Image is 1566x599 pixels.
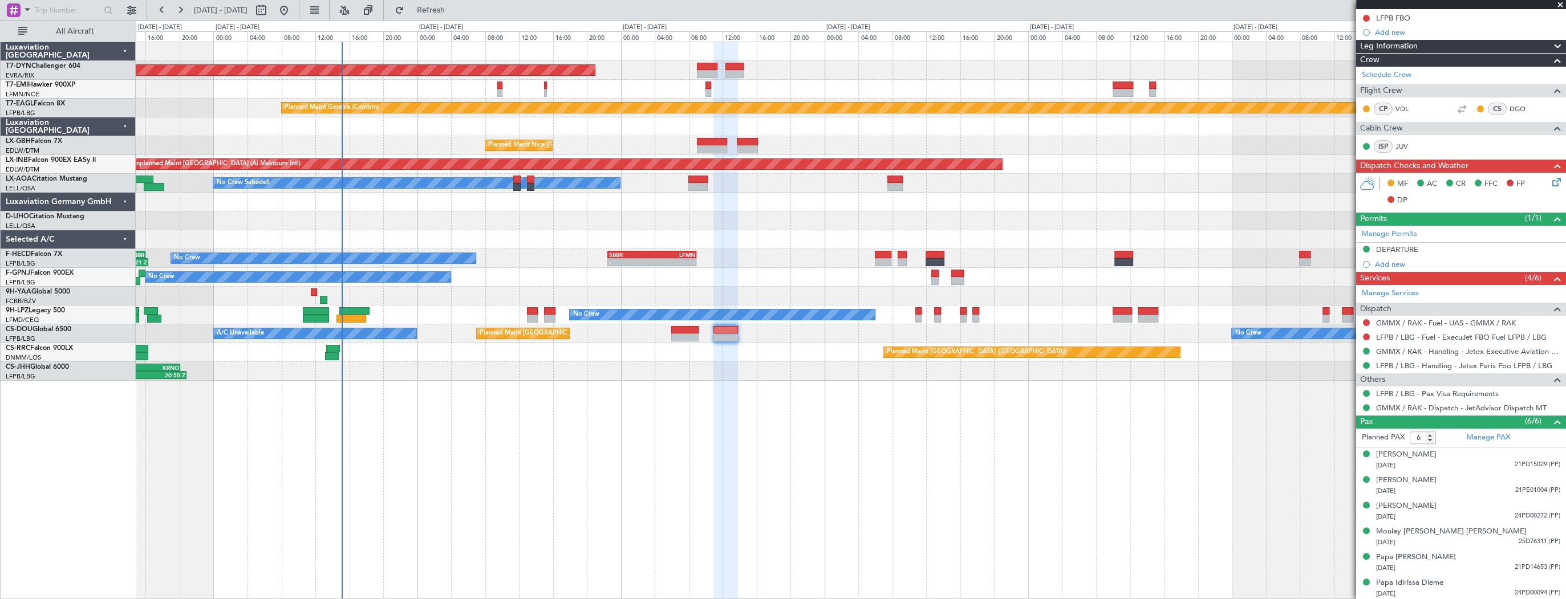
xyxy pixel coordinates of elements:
div: Moulay [PERSON_NAME] [PERSON_NAME] [1376,526,1527,537]
span: 9H-LPZ [6,307,29,314]
div: [DATE] - [DATE] [826,23,870,32]
div: [DATE] - [DATE] [623,23,667,32]
a: EDLW/DTM [6,165,39,174]
div: 12:00 [519,31,553,42]
span: D-IJHO [6,213,29,220]
div: 04:00 [248,31,282,42]
div: 12:00 [723,31,757,42]
span: [DATE] [1376,564,1395,572]
a: LFPB/LBG [6,278,35,287]
span: CS-JHH [6,364,30,370]
span: AC [1427,178,1437,190]
a: CS-RRCFalcon 900LX [6,345,73,352]
a: EDLW/DTM [6,146,39,155]
a: GMMX / RAK - Fuel - UAS - GMMX / RAK [1376,318,1516,328]
a: LFPB / LBG - Pax Visa Requirements [1376,389,1499,398]
div: 16:00 [145,31,180,42]
span: Cabin Crew [1360,122,1403,135]
a: LX-GBHFalcon 7X [6,138,62,145]
div: 08:00 [485,31,520,42]
div: 04:00 [858,31,892,42]
span: 21PE01004 (PP) [1515,486,1560,495]
span: [DATE] [1376,487,1395,495]
a: LFPB/LBG [6,372,35,381]
span: All Aircraft [30,27,120,35]
span: F-HECD [6,251,31,258]
div: Unplanned Maint [GEOGRAPHIC_DATA] (Al Maktoum Intl) [132,156,301,173]
div: 20:00 [790,31,825,42]
div: 16:00 [960,31,995,42]
span: Dispatch [1360,303,1391,316]
span: F-GPNJ [6,270,30,276]
a: LFMN/NCE [6,90,39,99]
span: MF [1397,178,1408,190]
a: LFMD/CEQ [6,316,39,324]
span: Others [1360,373,1385,386]
div: SBBR [111,251,144,258]
div: 08:00 [1096,31,1130,42]
div: DEPARTURE [1376,245,1418,254]
div: [DATE] - [DATE] [419,23,463,32]
span: [DATE] [1376,589,1395,598]
span: Flight Crew [1360,84,1402,97]
span: [DATE] [1376,538,1395,547]
input: Trip Number [35,2,100,19]
div: 20:00 [994,31,1028,42]
a: DNMM/LOS [6,353,41,362]
div: 16:00 [350,31,384,42]
a: LFPB/LBG [6,259,35,268]
span: 25D76311 (PP) [1519,537,1560,547]
span: Services [1360,272,1390,285]
div: 16:00 [553,31,587,42]
a: T7-EMIHawker 900XP [6,82,75,88]
a: 9H-LPZLegacy 500 [6,307,65,314]
span: 24PD00094 (PP) [1515,588,1560,598]
span: (1/1) [1525,212,1541,224]
span: LX-AOA [6,176,32,182]
div: 08:00 [892,31,927,42]
button: All Aircraft [13,22,124,40]
span: FFC [1484,178,1498,190]
span: [DATE] [1376,461,1395,470]
div: LFPB FBO [1376,13,1410,23]
div: ISP [1374,140,1393,153]
div: No Crew [148,268,175,286]
a: LFPB / LBG - Handling - Jetex Paris Fbo LFPB / LBG [1376,361,1552,370]
div: 08:00 [1300,31,1334,42]
div: 20:00 [383,31,417,42]
div: 12:00 [1130,31,1165,42]
div: No Crew [174,250,200,267]
div: CP [1374,103,1393,115]
div: 04:00 [451,31,485,42]
div: 00:00 [1232,31,1266,42]
span: Leg Information [1360,40,1418,53]
div: [DATE] - [DATE] [215,23,259,32]
div: Planned Maint Nice ([GEOGRAPHIC_DATA]) [488,137,615,154]
label: Planned PAX [1362,432,1405,443]
a: LFPB/LBG [6,335,35,343]
div: No Crew [1235,325,1261,342]
a: D-IJHOCitation Mustang [6,213,84,220]
div: No Crew Sabadell [216,174,269,191]
div: 20:00 [587,31,621,42]
a: F-HECDFalcon 7X [6,251,62,258]
span: 21PD15029 (PP) [1515,460,1560,470]
a: 9H-YAAGlobal 5000 [6,288,70,295]
span: 21PD14653 (PP) [1515,563,1560,572]
a: T7-EAGLFalcon 8X [6,100,65,107]
span: [DATE] [1376,512,1395,521]
div: [DATE] - [DATE] [1234,23,1277,32]
span: CS-DOU [6,326,33,333]
div: 00:00 [213,31,248,42]
div: 00:00 [825,31,859,42]
a: Manage Permits [1362,229,1417,240]
div: Planned Maint [GEOGRAPHIC_DATA] ([GEOGRAPHIC_DATA]) [887,344,1066,361]
span: Pax [1360,415,1373,429]
div: [PERSON_NAME] [1376,500,1437,512]
div: 08:00 [282,31,316,42]
a: T7-DYNChallenger 604 [6,63,80,70]
span: Permits [1360,213,1387,226]
div: CS [1488,103,1507,115]
a: GMMX / RAK - Handling - Jetex Executive Aviation GMMX / RAK [1376,347,1560,356]
button: Refresh [390,1,458,19]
